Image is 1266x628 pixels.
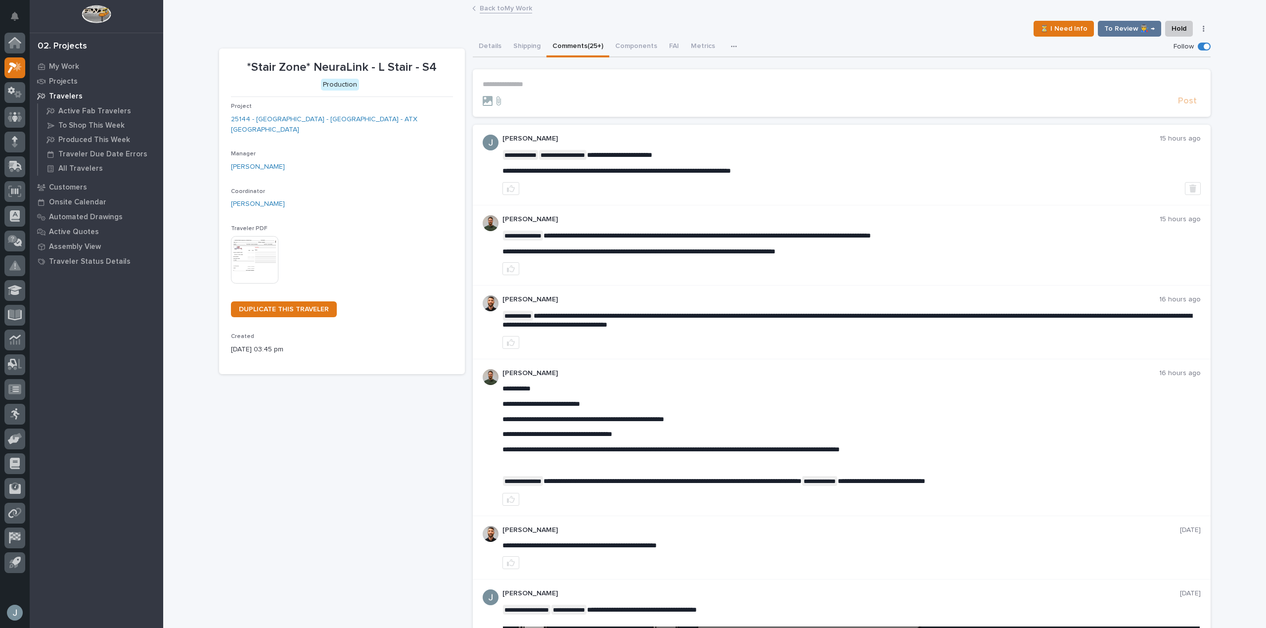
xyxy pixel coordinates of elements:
[49,228,99,237] p: Active Quotes
[473,37,507,57] button: Details
[1159,295,1201,304] p: 16 hours ago
[30,180,163,194] a: Customers
[30,239,163,254] a: Assembly View
[502,295,1159,304] p: [PERSON_NAME]
[231,60,453,75] p: *Stair Zone* NeuraLink - L Stair - S4
[49,183,87,192] p: Customers
[58,164,103,173] p: All Travelers
[1104,23,1155,35] span: To Review 👨‍🏭 →
[231,114,453,135] a: 25144 - [GEOGRAPHIC_DATA] - [GEOGRAPHIC_DATA] - ATX [GEOGRAPHIC_DATA]
[38,41,87,52] div: 02. Projects
[231,151,256,157] span: Manager
[38,161,163,175] a: All Travelers
[49,213,123,222] p: Automated Drawings
[231,334,254,339] span: Created
[483,215,498,231] img: AATXAJw4slNr5ea0WduZQVIpKGhdapBAGQ9xVsOeEvl5=s96-c
[502,369,1159,378] p: [PERSON_NAME]
[483,135,498,150] img: ACg8ocIJHU6JEmo4GV-3KL6HuSvSpWhSGqG5DdxF6tKpN6m2=s96-c
[685,37,721,57] button: Metrics
[82,5,111,23] img: Workspace Logo
[1172,23,1186,35] span: Hold
[502,262,519,275] button: like this post
[502,589,1180,598] p: [PERSON_NAME]
[30,59,163,74] a: My Work
[1174,43,1194,51] p: Follow
[507,37,546,57] button: Shipping
[38,118,163,132] a: To Shop This Week
[480,2,532,13] a: Back toMy Work
[30,74,163,89] a: Projects
[49,242,101,251] p: Assembly View
[38,104,163,118] a: Active Fab Travelers
[58,107,131,116] p: Active Fab Travelers
[49,198,106,207] p: Onsite Calendar
[4,602,25,623] button: users-avatar
[239,306,329,313] span: DUPLICATE THIS TRAVELER
[30,254,163,269] a: Traveler Status Details
[1165,21,1193,37] button: Hold
[38,147,163,161] a: Traveler Due Date Errors
[483,589,498,605] img: ACg8ocIJHU6JEmo4GV-3KL6HuSvSpWhSGqG5DdxF6tKpN6m2=s96-c
[609,37,663,57] button: Components
[231,226,268,232] span: Traveler PDF
[502,215,1160,224] p: [PERSON_NAME]
[4,6,25,27] button: Notifications
[231,199,285,209] a: [PERSON_NAME]
[1040,23,1087,35] span: ⏳ I Need Info
[49,92,83,101] p: Travelers
[58,121,125,130] p: To Shop This Week
[1180,526,1201,534] p: [DATE]
[231,162,285,172] a: [PERSON_NAME]
[231,301,337,317] a: DUPLICATE THIS TRAVELER
[1185,182,1201,195] button: Delete post
[546,37,609,57] button: Comments (25+)
[49,77,78,86] p: Projects
[502,556,519,569] button: like this post
[30,209,163,224] a: Automated Drawings
[1034,21,1094,37] button: ⏳ I Need Info
[58,136,130,145] p: Produced This Week
[58,150,147,159] p: Traveler Due Date Errors
[30,194,163,209] a: Onsite Calendar
[12,12,25,28] div: Notifications
[1098,21,1161,37] button: To Review 👨‍🏭 →
[231,344,453,355] p: [DATE] 03:45 pm
[1174,96,1201,107] button: Post
[1180,589,1201,598] p: [DATE]
[483,526,498,542] img: AGNmyxaji213nCK4JzPdPN3H3CMBhXDSA2tJ_sy3UIa5=s96-c
[38,133,163,146] a: Produced This Week
[663,37,685,57] button: FAI
[483,295,498,311] img: AGNmyxaji213nCK4JzPdPN3H3CMBhXDSA2tJ_sy3UIa5=s96-c
[502,182,519,195] button: like this post
[1160,215,1201,224] p: 15 hours ago
[1160,135,1201,143] p: 15 hours ago
[502,493,519,506] button: like this post
[483,369,498,385] img: AATXAJw4slNr5ea0WduZQVIpKGhdapBAGQ9xVsOeEvl5=s96-c
[321,79,359,91] div: Production
[49,257,131,266] p: Traveler Status Details
[231,189,265,194] span: Coordinator
[502,336,519,349] button: like this post
[30,224,163,239] a: Active Quotes
[502,135,1160,143] p: [PERSON_NAME]
[1159,369,1201,378] p: 16 hours ago
[502,526,1180,534] p: [PERSON_NAME]
[49,62,79,71] p: My Work
[231,103,252,109] span: Project
[1178,96,1197,107] span: Post
[30,89,163,103] a: Travelers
